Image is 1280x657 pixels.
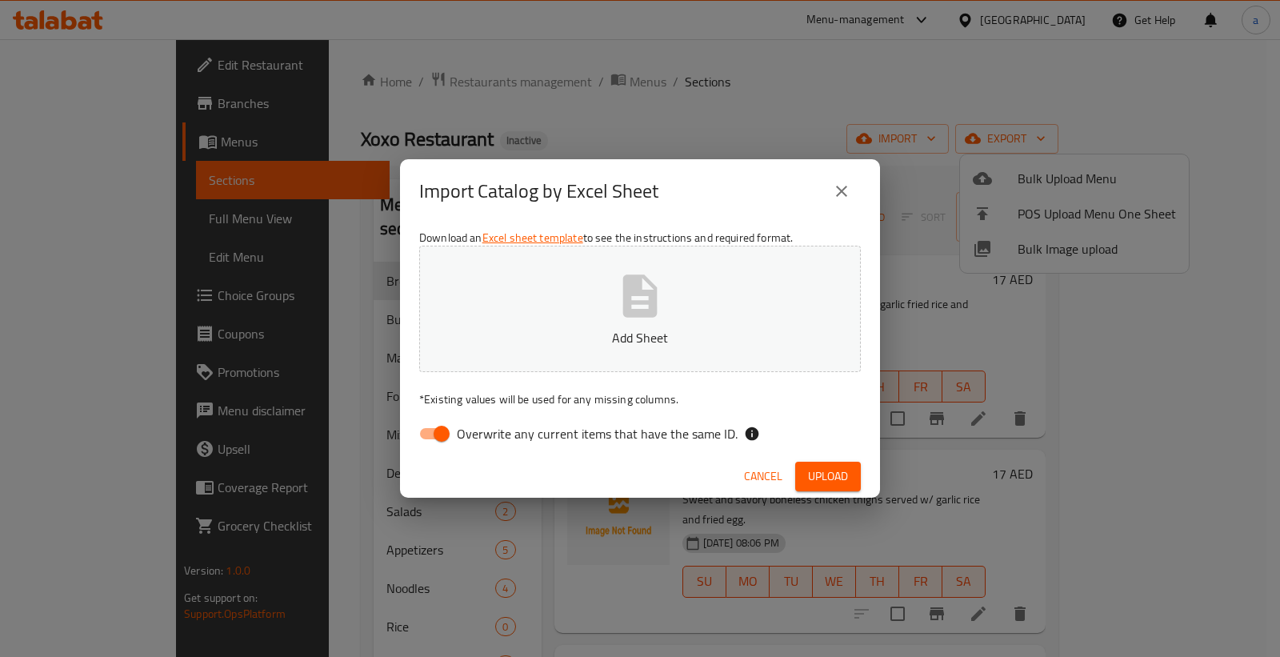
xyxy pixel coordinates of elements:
button: Add Sheet [419,246,861,372]
div: Download an to see the instructions and required format. [400,223,880,455]
h2: Import Catalog by Excel Sheet [419,178,658,204]
p: Existing values will be used for any missing columns. [419,391,861,407]
span: Overwrite any current items that have the same ID. [457,424,738,443]
button: Upload [795,462,861,491]
span: Cancel [744,467,782,487]
a: Excel sheet template [482,227,583,248]
button: close [822,172,861,210]
p: Add Sheet [444,328,836,347]
svg: If the overwrite option isn't selected, then the items that match an existing ID will be ignored ... [744,426,760,442]
span: Upload [808,467,848,487]
button: Cancel [738,462,789,491]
